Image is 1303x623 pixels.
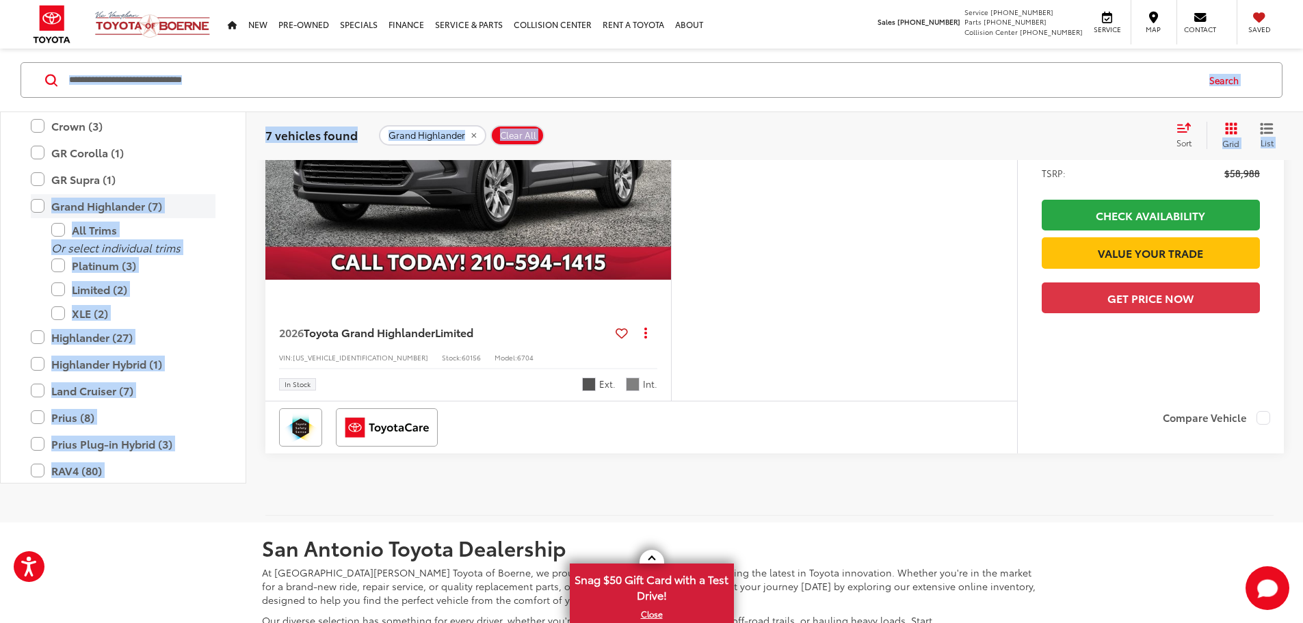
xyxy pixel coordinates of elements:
label: Compare Vehicle [1163,411,1270,425]
span: VIN: [279,352,293,362]
label: Crown (3) [31,114,215,138]
span: Service [1092,25,1122,34]
span: Service [964,7,988,17]
label: Highlander Hybrid (1) [31,352,215,376]
span: [PHONE_NUMBER] [897,16,960,27]
span: TSRP: [1042,166,1066,180]
span: $58,988 [1224,166,1260,180]
button: Search [1196,63,1259,97]
label: Limited (2) [51,278,215,302]
span: Limited [435,324,473,340]
i: Or select individual trims [51,239,181,255]
span: [PHONE_NUMBER] [990,7,1053,17]
span: [PHONE_NUMBER] [984,16,1047,27]
span: Sort [1176,137,1192,148]
span: [US_VEHICLE_IDENTIFICATION_NUMBER] [293,352,428,362]
label: Highlander (27) [31,326,215,349]
label: Grand Highlander (7) [31,194,215,218]
label: Prius Plug-in Hybrid (3) [31,432,215,456]
button: Get Price Now [1042,282,1260,313]
input: Search by Make, Model, or Keyword [68,64,1196,96]
img: Vic Vaughan Toyota of Boerne [94,10,211,38]
span: dropdown dots [644,327,647,338]
svg: Start Chat [1246,566,1289,610]
span: Snag $50 Gift Card with a Test Drive! [571,565,733,607]
span: Ext. [599,377,616,390]
a: Value Your Trade [1042,237,1260,268]
span: Heavy Metal [582,377,596,391]
button: Toggle Chat Window [1246,566,1289,610]
span: 7 vehicles found [265,127,358,143]
span: 6704 [517,352,534,362]
span: [PHONE_NUMBER] [1020,27,1083,37]
label: Platinum (3) [51,254,215,278]
span: 60156 [462,352,481,362]
label: GR Supra (1) [31,168,215,191]
button: List View [1250,122,1284,149]
button: Grid View [1207,122,1250,149]
button: Select sort value [1170,122,1207,149]
span: Model: [495,352,517,362]
span: Sales [878,16,895,27]
span: Stock: [442,352,462,362]
span: Contact [1184,25,1216,34]
label: Land Cruiser (7) [31,379,215,403]
span: Int. [643,377,657,390]
span: Parts [964,16,982,27]
span: Toyota Grand Highlander [304,324,435,340]
span: Light Gray Leather [626,377,640,391]
img: Toyota Safety Sense Vic Vaughan Toyota of Boerne Boerne TX [282,411,319,444]
button: remove Grand%20Highlander [379,125,486,146]
button: Actions [633,321,657,345]
span: Saved [1244,25,1274,34]
span: Grid [1222,137,1239,149]
span: List [1260,137,1274,148]
img: ToyotaCare Vic Vaughan Toyota of Boerne Boerne TX [339,411,435,444]
a: 2026Toyota Grand HighlanderLimited [279,325,610,340]
label: All Trims [51,218,215,242]
span: In Stock [285,381,311,388]
h2: San Antonio Toyota Dealership [262,536,1042,559]
label: GR Corolla (1) [31,141,215,165]
label: RAV4 (80) [31,459,215,483]
label: Prius (8) [31,406,215,429]
button: Clear All [490,125,544,146]
a: Check Availability [1042,200,1260,230]
span: Collision Center [964,27,1018,37]
span: Grand Highlander [389,130,465,141]
label: XLE (2) [51,302,215,326]
p: At [GEOGRAPHIC_DATA][PERSON_NAME] Toyota of Boerne, we proudly serve San Antonio drivers, offerin... [262,566,1042,607]
span: Clear All [500,130,536,141]
span: Map [1138,25,1168,34]
span: 2026 [279,324,304,340]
